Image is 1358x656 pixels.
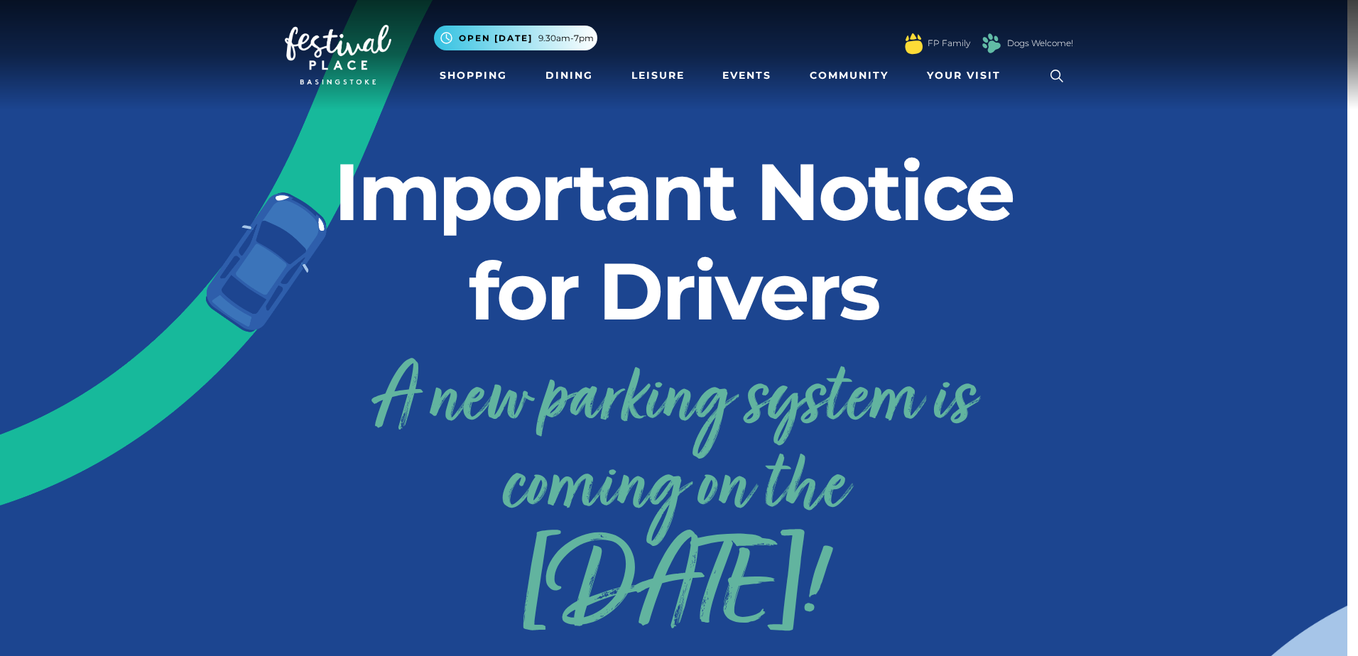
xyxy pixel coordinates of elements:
span: Your Visit [927,68,1001,83]
a: Shopping [434,62,513,89]
a: Dogs Welcome! [1007,37,1073,50]
a: Events [717,62,777,89]
span: 9.30am-7pm [538,32,594,45]
a: Your Visit [921,62,1014,89]
button: Open [DATE] 9.30am-7pm [434,26,597,50]
a: FP Family [928,37,970,50]
a: Leisure [626,62,690,89]
span: Open [DATE] [459,32,533,45]
a: Community [804,62,894,89]
a: Dining [540,62,599,89]
img: Festival Place Logo [285,25,391,84]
